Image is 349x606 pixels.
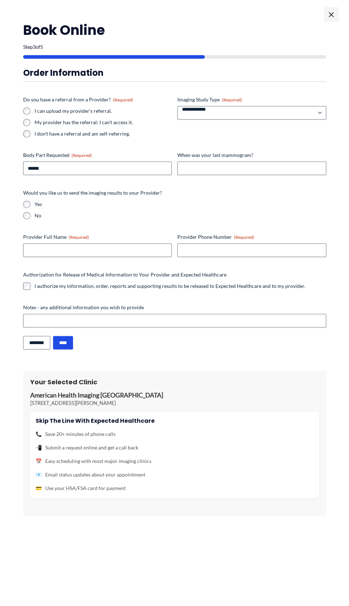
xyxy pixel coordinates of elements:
label: Imaging Study Type [177,96,326,103]
span: (Required) [234,235,254,240]
span: 📞 [36,430,42,439]
h3: Order Information [23,67,326,78]
legend: Authorization for Release of Medical Information to Your Provider and Expected Healthcare [23,271,226,278]
span: × [324,7,338,21]
span: 📅 [36,457,42,466]
li: Use your HSA/FSA card for payment [36,484,314,493]
label: Provider Phone Number [177,233,326,241]
label: Yes [35,201,326,208]
li: Submit a request online and get a call back [36,443,314,452]
li: Easy scheduling with most major imaging clinics [36,457,314,466]
li: Save 20+ minutes of phone calls [36,430,314,439]
span: 📧 [36,470,42,479]
legend: Do you have a referral from a Provider? [23,96,133,103]
span: 📲 [36,443,42,452]
span: 5 [40,44,43,50]
label: Body Part Requested [23,152,172,159]
li: Email status updates about your appointment [36,470,314,479]
label: I authorize my information, order, reports and supporting results to be released to Expected Heal... [35,283,305,290]
legend: Would you like us to send the imaging results to your Provider? [23,189,162,196]
h3: Your Selected Clinic [30,378,319,386]
label: My provider has the referral; I can't access it. [35,119,172,126]
p: American Health Imaging [GEOGRAPHIC_DATA] [30,391,319,400]
label: I don't have a referral and am self-referring. [35,130,172,137]
label: When was your last mammogram? [177,152,326,159]
p: Step of [23,44,326,49]
span: (Required) [113,97,133,102]
span: (Required) [222,97,242,102]
p: [STREET_ADDRESS][PERSON_NAME] [30,400,319,407]
label: Provider Full Name [23,233,172,241]
span: 3 [33,44,36,50]
span: 💳 [36,484,42,493]
h4: Skip the line with Expected Healthcare [36,417,314,424]
label: Notes - any additional information you wish to provide [23,304,326,311]
label: I can upload my provider's referral. [35,107,172,115]
span: (Required) [72,153,92,158]
h2: Book Online [23,21,326,39]
span: (Required) [69,235,89,240]
label: No [35,212,326,219]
